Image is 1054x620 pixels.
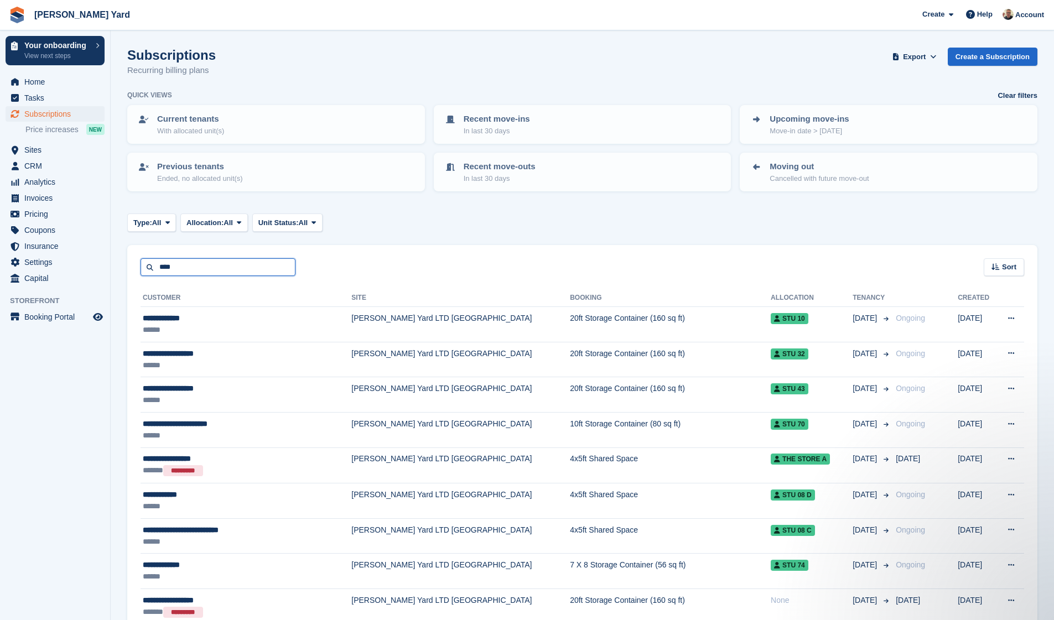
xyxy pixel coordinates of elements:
[24,174,91,190] span: Analytics
[741,154,1036,190] a: Moving out Cancelled with future move-out
[570,377,771,413] td: 20ft Storage Container (160 sq ft)
[9,7,25,23] img: stora-icon-8386f47178a22dfd0bd8f6a31ec36ba5ce8667c1dd55bd0f319d3a0aa187defe.svg
[770,113,849,126] p: Upcoming move-ins
[351,307,570,342] td: [PERSON_NAME] Yard LTD [GEOGRAPHIC_DATA]
[157,173,243,184] p: Ended, no allocated unit(s)
[771,489,815,501] span: STU 08 D
[24,142,91,158] span: Sites
[977,9,993,20] span: Help
[299,217,308,228] span: All
[896,596,920,605] span: [DATE]
[157,126,224,137] p: With allocated unit(s)
[128,154,424,190] a: Previous tenants Ended, no allocated unit(s)
[24,158,91,174] span: CRM
[570,483,771,519] td: 4x5ft Shared Space
[896,454,920,463] span: [DATE]
[853,524,879,536] span: [DATE]
[896,525,925,534] span: Ongoing
[896,384,925,393] span: Ongoing
[853,595,879,606] span: [DATE]
[351,518,570,554] td: [PERSON_NAME] Yard LTD [GEOGRAPHIC_DATA]
[771,419,808,430] span: STU 70
[853,418,879,430] span: [DATE]
[24,309,91,325] span: Booking Portal
[180,213,248,232] button: Allocation: All
[351,554,570,589] td: [PERSON_NAME] Yard LTD [GEOGRAPHIC_DATA]
[853,559,879,571] span: [DATE]
[896,314,925,322] span: Ongoing
[770,126,849,137] p: Move-in date > [DATE]
[853,383,879,394] span: [DATE]
[6,174,105,190] a: menu
[133,217,152,228] span: Type:
[570,554,771,589] td: 7 X 8 Storage Container (56 sq ft)
[771,595,853,606] div: None
[570,289,771,307] th: Booking
[6,270,105,286] a: menu
[958,447,996,483] td: [DATE]
[6,106,105,122] a: menu
[958,518,996,554] td: [DATE]
[157,113,224,126] p: Current tenants
[157,160,243,173] p: Previous tenants
[958,377,996,413] td: [DATE]
[771,383,808,394] span: STU 43
[1015,9,1044,20] span: Account
[91,310,105,324] a: Preview store
[127,90,172,100] h6: Quick views
[570,518,771,554] td: 4x5ft Shared Space
[853,453,879,465] span: [DATE]
[853,289,891,307] th: Tenancy
[6,222,105,238] a: menu
[25,124,79,135] span: Price increases
[351,342,570,377] td: [PERSON_NAME] Yard LTD [GEOGRAPHIC_DATA]
[741,106,1036,143] a: Upcoming move-ins Move-in date > [DATE]
[224,217,233,228] span: All
[127,213,176,232] button: Type: All
[6,158,105,174] a: menu
[30,6,134,24] a: [PERSON_NAME] Yard
[1002,262,1016,273] span: Sort
[771,525,815,536] span: STU 08 C
[570,412,771,447] td: 10ft Storage Container (80 sq ft)
[6,254,105,270] a: menu
[853,312,879,324] span: [DATE]
[24,51,90,61] p: View next steps
[948,48,1037,66] a: Create a Subscription
[86,124,105,135] div: NEW
[570,447,771,483] td: 4x5ft Shared Space
[570,307,771,342] td: 20ft Storage Container (160 sq ft)
[853,348,879,360] span: [DATE]
[771,348,808,360] span: STU 32
[464,126,530,137] p: In last 30 days
[252,213,323,232] button: Unit Status: All
[6,142,105,158] a: menu
[958,554,996,589] td: [DATE]
[896,560,925,569] span: Ongoing
[896,490,925,499] span: Ongoing
[770,160,869,173] p: Moving out
[128,106,424,143] a: Current tenants With allocated unit(s)
[141,289,351,307] th: Customer
[24,270,91,286] span: Capital
[25,123,105,136] a: Price increases NEW
[1003,9,1014,20] img: Si Allen
[896,349,925,358] span: Ongoing
[958,483,996,519] td: [DATE]
[351,483,570,519] td: [PERSON_NAME] Yard LTD [GEOGRAPHIC_DATA]
[10,295,110,306] span: Storefront
[958,342,996,377] td: [DATE]
[771,454,830,465] span: The Store A
[922,9,944,20] span: Create
[464,173,536,184] p: In last 30 days
[6,238,105,254] a: menu
[464,160,536,173] p: Recent move-outs
[896,419,925,428] span: Ongoing
[6,74,105,90] a: menu
[24,90,91,106] span: Tasks
[152,217,162,228] span: All
[958,307,996,342] td: [DATE]
[186,217,224,228] span: Allocation:
[24,206,91,222] span: Pricing
[998,90,1037,101] a: Clear filters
